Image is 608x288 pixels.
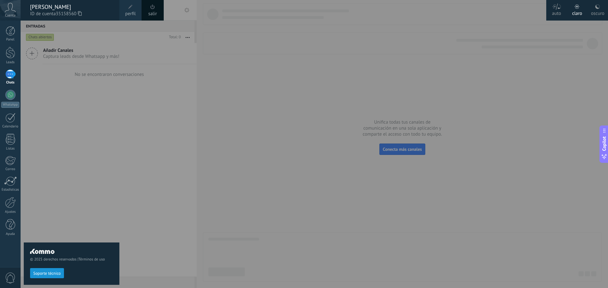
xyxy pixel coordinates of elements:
[125,10,136,17] span: perfil
[601,136,607,151] span: Copilot
[148,10,157,17] a: salir
[33,271,61,276] span: Soporte técnico
[1,81,20,85] div: Chats
[552,4,561,21] div: auto
[5,14,16,18] span: Cuenta
[30,257,113,262] span: © 2025 derechos reservados |
[1,60,20,64] div: Leads
[79,257,105,262] a: Términos de uso
[1,38,20,42] div: Panel
[1,102,19,108] div: WhatsApp
[56,10,82,17] span: 35158560
[30,3,113,10] div: [PERSON_NAME]
[30,10,113,17] span: ID de cuenta
[30,271,64,275] a: Soporte técnico
[572,4,582,21] div: claro
[1,210,20,214] div: Ajustes
[1,147,20,151] div: Listas
[1,188,20,192] div: Estadísticas
[591,4,604,21] div: oscuro
[1,125,20,129] div: Calendario
[1,232,20,236] div: Ayuda
[1,167,20,171] div: Correo
[30,268,64,278] button: Soporte técnico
